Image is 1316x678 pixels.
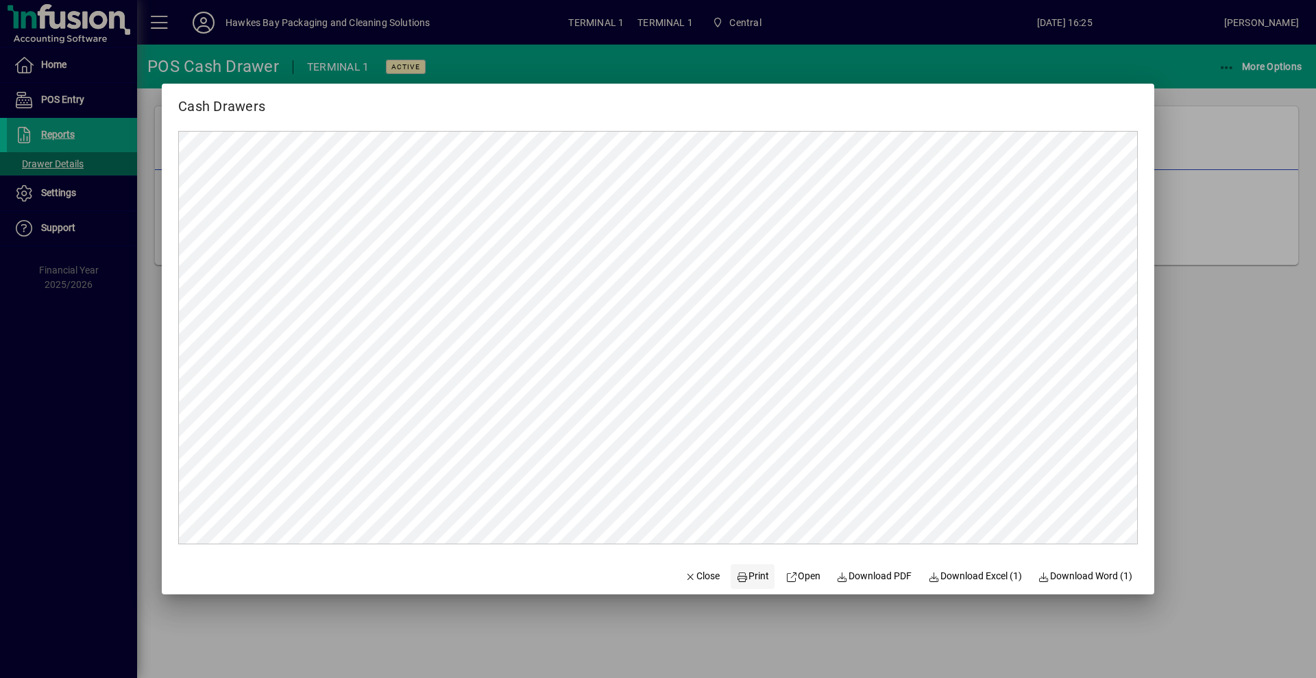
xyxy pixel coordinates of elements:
a: Open [780,564,826,589]
span: Open [785,569,820,583]
span: Print [736,569,769,583]
button: Print [731,564,775,589]
span: Close [685,569,720,583]
button: Download Excel (1) [923,564,1027,589]
span: Download PDF [837,569,912,583]
button: Close [679,564,726,589]
h2: Cash Drawers [162,84,282,117]
span: Download Word (1) [1038,569,1133,583]
span: Download Excel (1) [928,569,1022,583]
a: Download PDF [831,564,918,589]
button: Download Word (1) [1033,564,1138,589]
